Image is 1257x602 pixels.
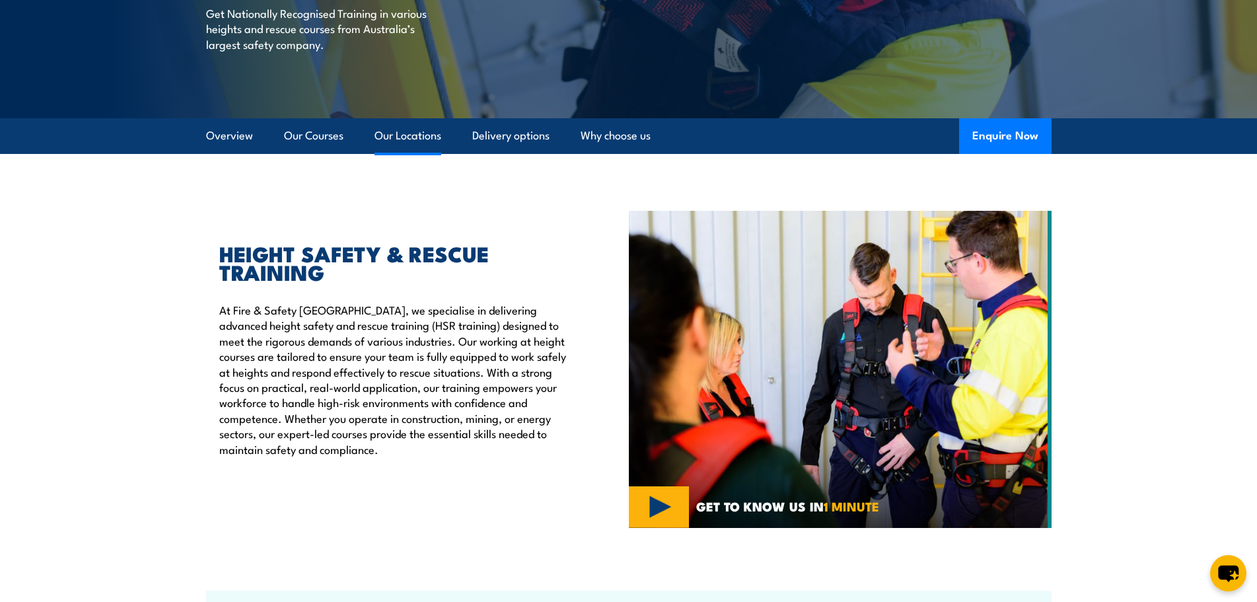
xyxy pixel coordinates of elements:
strong: 1 MINUTE [824,496,879,515]
a: Delivery options [472,118,550,153]
h2: HEIGHT SAFETY & RESCUE TRAINING [219,244,568,281]
button: chat-button [1210,555,1246,591]
a: Overview [206,118,253,153]
a: Why choose us [581,118,651,153]
p: At Fire & Safety [GEOGRAPHIC_DATA], we specialise in delivering advanced height safety and rescue... [219,302,568,457]
span: GET TO KNOW US IN [696,500,879,512]
a: Our Courses [284,118,343,153]
img: Fire & Safety Australia offer working at heights courses and training [629,211,1052,528]
a: Our Locations [375,118,441,153]
button: Enquire Now [959,118,1052,154]
p: Get Nationally Recognised Training in various heights and rescue courses from Australia’s largest... [206,5,447,52]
